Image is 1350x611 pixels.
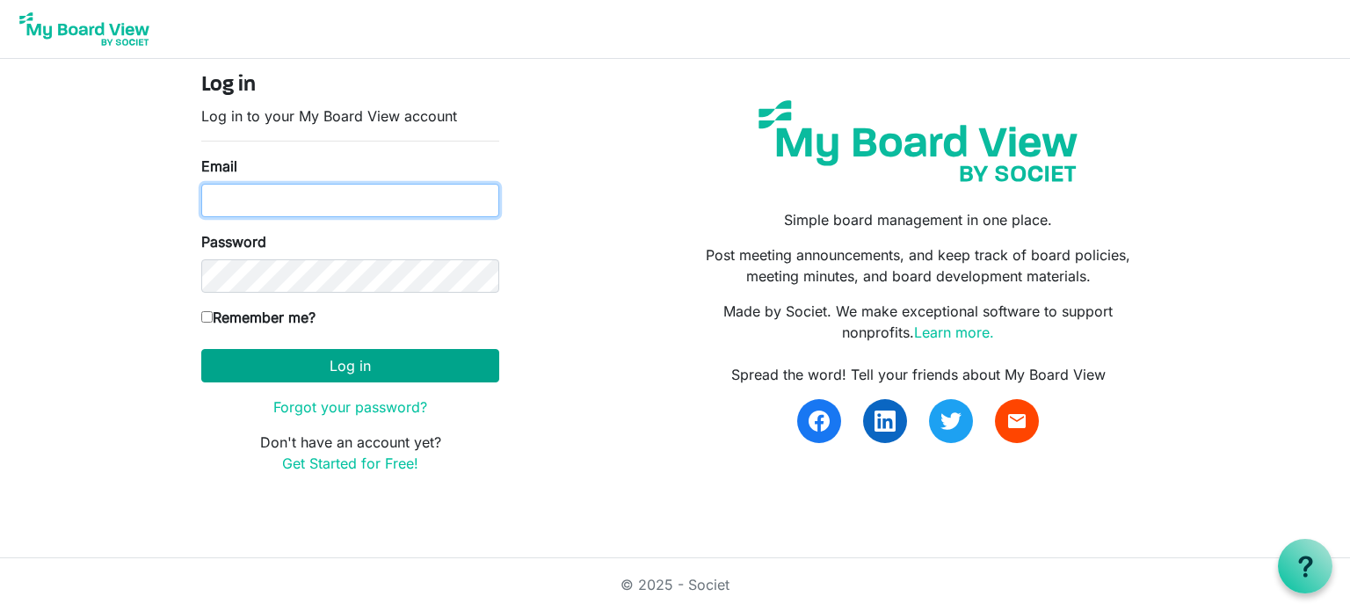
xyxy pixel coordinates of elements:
[688,301,1149,343] p: Made by Societ. We make exceptional software to support nonprofits.
[201,231,266,252] label: Password
[201,432,499,474] p: Don't have an account yet?
[14,7,155,51] img: My Board View Logo
[201,105,499,127] p: Log in to your My Board View account
[995,399,1039,443] a: email
[201,311,213,323] input: Remember me?
[688,209,1149,230] p: Simple board management in one place.
[621,576,729,593] a: © 2025 - Societ
[809,411,830,432] img: facebook.svg
[201,349,499,382] button: Log in
[688,364,1149,385] div: Spread the word! Tell your friends about My Board View
[1006,411,1027,432] span: email
[282,455,418,472] a: Get Started for Free!
[940,411,962,432] img: twitter.svg
[745,87,1091,195] img: my-board-view-societ.svg
[875,411,896,432] img: linkedin.svg
[201,307,316,328] label: Remember me?
[273,398,427,416] a: Forgot your password?
[688,244,1149,287] p: Post meeting announcements, and keep track of board policies, meeting minutes, and board developm...
[914,324,994,341] a: Learn more.
[201,156,237,177] label: Email
[201,73,499,98] h4: Log in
